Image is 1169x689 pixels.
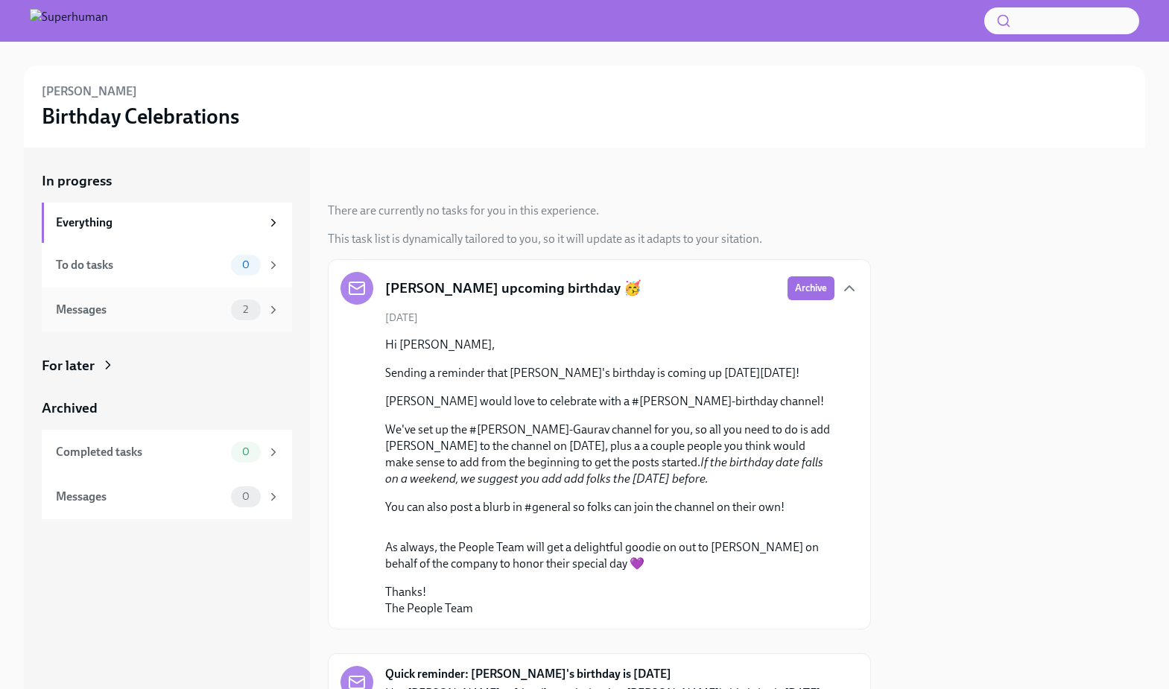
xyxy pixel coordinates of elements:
[56,444,225,460] div: Completed tasks
[328,203,599,219] div: There are currently no tasks for you in this experience.
[385,311,418,325] span: [DATE]
[42,288,292,332] a: Messages2
[233,491,259,502] span: 0
[795,281,827,296] span: Archive
[56,489,225,505] div: Messages
[788,276,834,300] button: Archive
[385,455,823,486] em: If the birthday date falls on a weekend, we suggest you add add folks the [DATE] before.
[234,304,257,315] span: 2
[385,337,799,353] p: Hi [PERSON_NAME],
[42,399,292,418] a: Archived
[56,215,261,231] div: Everything
[42,474,292,519] a: Messages0
[42,243,292,288] a: To do tasks0
[385,499,834,515] p: You can also post a blurb in #general so folks can join the channel on their own!
[233,259,259,270] span: 0
[385,666,671,682] strong: Quick reminder: [PERSON_NAME]'s birthday is [DATE]
[42,430,292,474] a: Completed tasks0
[56,257,225,273] div: To do tasks
[42,83,137,100] h6: [PERSON_NAME]
[42,171,292,191] a: In progress
[385,393,834,410] p: [PERSON_NAME] would love to celebrate with a #[PERSON_NAME]-birthday channel!
[56,302,225,318] div: Messages
[328,171,398,191] div: In progress
[42,103,239,130] h3: Birthday Celebrations
[385,279,641,298] h5: [PERSON_NAME] upcoming birthday 🥳
[233,446,259,457] span: 0
[385,365,799,381] p: Sending a reminder that [PERSON_NAME]'s birthday is coming up [DATE][DATE]!
[385,539,834,572] p: As always, the People Team will get a delightful goodie on out to [PERSON_NAME] on behalf of the ...
[385,584,834,617] p: Thanks! The People Team
[30,9,108,33] img: Superhuman
[328,231,762,247] div: This task list is dynamically tailored to you, so it will update as it adapts to your sitation.
[42,356,95,375] div: For later
[385,422,834,487] p: We've set up the #[PERSON_NAME]-Gaurav channel for you, so all you need to do is add [PERSON_NAME...
[42,203,292,243] a: Everything
[42,356,292,375] a: For later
